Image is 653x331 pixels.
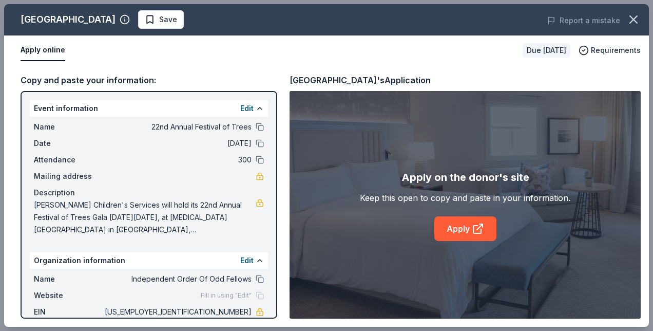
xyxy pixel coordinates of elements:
[34,187,264,199] div: Description
[34,121,103,133] span: Name
[240,254,254,267] button: Edit
[103,306,252,318] span: [US_EMPLOYER_IDENTIFICATION_NUMBER]
[434,216,496,241] a: Apply
[547,14,620,27] button: Report a mistake
[34,137,103,150] span: Date
[523,43,570,58] div: Due [DATE]
[103,137,252,150] span: [DATE]
[21,11,116,28] div: [GEOGRAPHIC_DATA]
[34,273,103,285] span: Name
[34,289,103,302] span: Website
[21,73,277,87] div: Copy and paste your information:
[591,44,641,57] span: Requirements
[34,306,103,318] span: EIN
[34,199,256,236] span: [PERSON_NAME] Children's Services will hold its 22nd Annual Festival of Trees Gala [DATE][DATE], ...
[201,291,252,300] span: Fill in using "Edit"
[240,102,254,115] button: Edit
[360,192,570,204] div: Keep this open to copy and paste in your information.
[30,252,268,269] div: Organization information
[579,44,641,57] button: Requirements
[290,73,431,87] div: [GEOGRAPHIC_DATA]'s Application
[34,154,103,166] span: Attendance
[34,170,103,182] span: Mailing address
[159,13,177,26] span: Save
[103,121,252,133] span: 22nd Annual Festival of Trees
[30,100,268,117] div: Event information
[103,273,252,285] span: Independent Order Of Odd Fellows
[138,10,184,29] button: Save
[21,40,65,61] button: Apply online
[401,169,529,186] div: Apply on the donor's site
[103,154,252,166] span: 300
